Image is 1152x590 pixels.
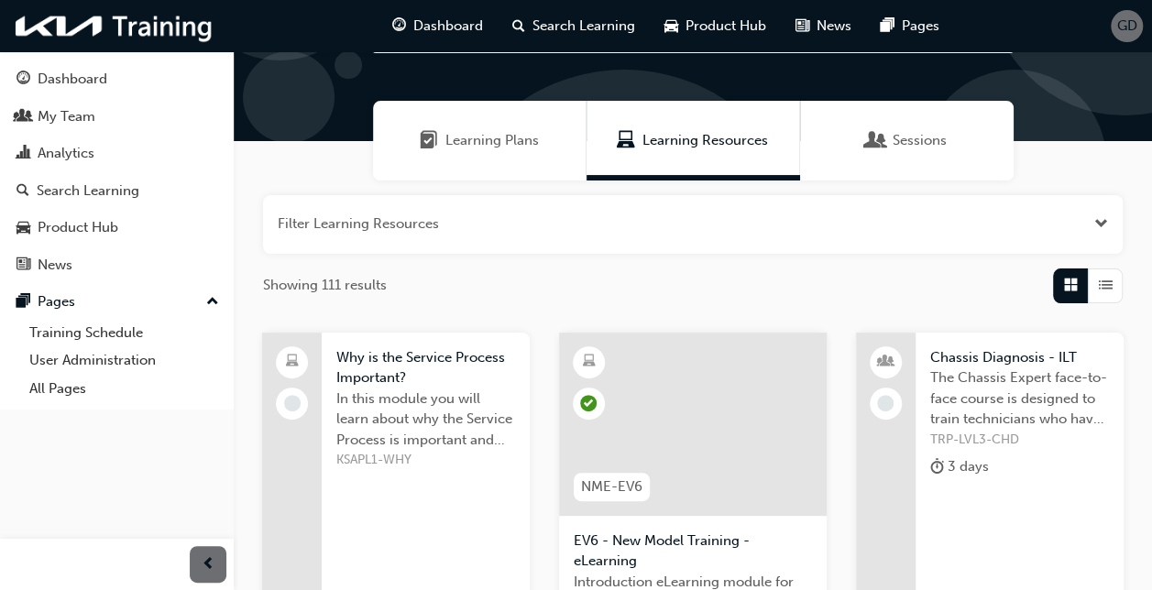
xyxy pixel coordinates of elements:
span: Learning Resources [617,130,635,151]
span: Learning Resources [642,130,768,151]
span: news-icon [16,257,30,274]
span: guage-icon [16,71,30,88]
span: The Chassis Expert face-to-face course is designed to train technicians who have achieved Certifi... [930,367,1109,430]
span: Learning Plans [420,130,438,151]
a: Training Schedule [22,319,226,347]
span: search-icon [512,15,525,38]
a: Search Learning [7,174,226,208]
span: KSAPL1-WHY [336,450,515,471]
span: laptop-icon [286,350,299,374]
a: news-iconNews [781,7,866,45]
a: SessionsSessions [800,101,1014,180]
span: Dashboard [413,16,483,37]
span: GD [1117,16,1137,37]
button: DashboardMy TeamAnalyticsSearch LearningProduct HubNews [7,59,226,285]
span: chart-icon [16,146,30,162]
a: My Team [7,100,226,134]
span: car-icon [664,15,678,38]
button: GD [1111,10,1143,42]
button: Open the filter [1094,213,1108,235]
span: Product Hub [686,16,766,37]
img: kia-training [9,7,220,45]
span: Search Learning [532,16,635,37]
span: prev-icon [202,553,215,576]
span: guage-icon [392,15,406,38]
a: Product Hub [7,211,226,245]
span: Chassis Diagnosis - ILT [930,347,1109,368]
span: learningRecordVerb_NONE-icon [284,395,301,411]
span: pages-icon [881,15,894,38]
div: My Team [38,106,95,127]
span: Sessions [867,130,885,151]
span: pages-icon [16,294,30,311]
a: Learning ResourcesLearning Resources [587,101,800,180]
span: search-icon [16,183,29,200]
span: List [1099,275,1113,296]
div: 3 days [930,455,989,478]
span: Sessions [893,130,947,151]
span: people-icon [879,350,892,374]
a: pages-iconPages [866,7,954,45]
a: Dashboard [7,62,226,96]
a: Learning PlansLearning Plans [373,101,587,180]
div: Pages [38,291,75,312]
span: Showing 111 results [263,275,387,296]
span: In this module you will learn about why the Service Process is important and the important steps ... [336,388,515,451]
span: duration-icon [930,455,944,478]
a: News [7,248,226,282]
span: up-icon [206,290,219,314]
div: News [38,255,72,276]
a: guage-iconDashboard [378,7,498,45]
span: news-icon [795,15,809,38]
span: car-icon [16,220,30,236]
span: learningRecordVerb_COMPLETE-icon [580,395,597,411]
button: Pages [7,285,226,319]
a: User Administration [22,346,226,375]
span: EV6 - New Model Training - eLearning [574,530,812,572]
span: Why is the Service Process Important? [336,347,515,388]
span: people-icon [16,109,30,126]
div: Search Learning [37,180,139,202]
span: learningResourceType_ELEARNING-icon [582,350,595,374]
span: Learning Plans [445,130,539,151]
span: learningRecordVerb_NONE-icon [877,395,894,411]
div: Product Hub [38,217,118,238]
span: News [817,16,851,37]
a: car-iconProduct Hub [650,7,781,45]
a: All Pages [22,375,226,403]
div: Dashboard [38,69,107,90]
span: NME-EV6 [581,476,642,497]
span: Pages [902,16,939,37]
span: TRP-LVL3-CHD [930,430,1109,451]
span: Grid [1064,275,1078,296]
a: search-iconSearch Learning [498,7,650,45]
div: Analytics [38,143,94,164]
a: Analytics [7,137,226,170]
